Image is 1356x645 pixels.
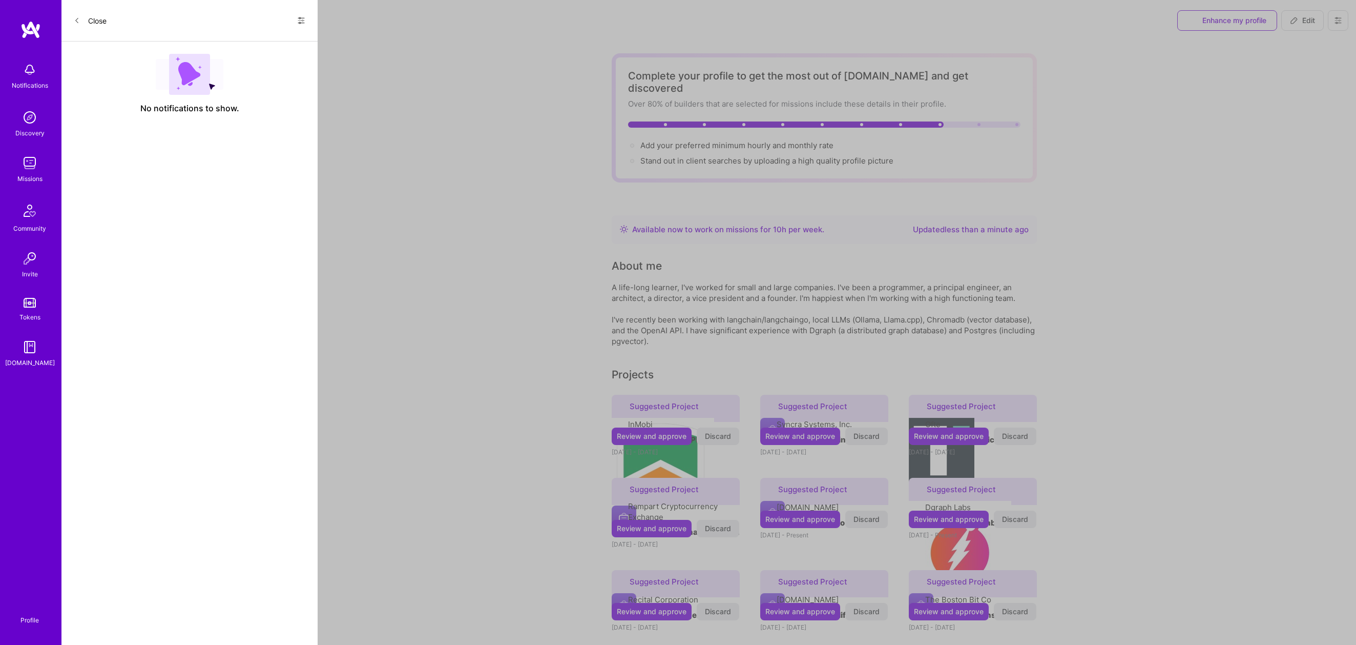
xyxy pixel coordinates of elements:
img: guide book [19,337,40,357]
img: tokens [24,298,36,308]
img: Community [17,198,42,223]
div: [DOMAIN_NAME] [5,357,55,368]
div: Tokens [19,312,40,322]
div: Missions [17,173,43,184]
div: Invite [22,269,38,279]
img: teamwork [19,153,40,173]
button: Close [74,12,107,29]
div: Notifications [12,80,48,91]
img: bell [19,59,40,80]
span: No notifications to show. [140,103,239,114]
img: empty [156,54,223,95]
img: logo [20,21,41,39]
div: Community [13,223,46,234]
img: discovery [19,107,40,128]
div: Profile [20,615,39,624]
img: Invite [19,248,40,269]
div: Discovery [15,128,45,138]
